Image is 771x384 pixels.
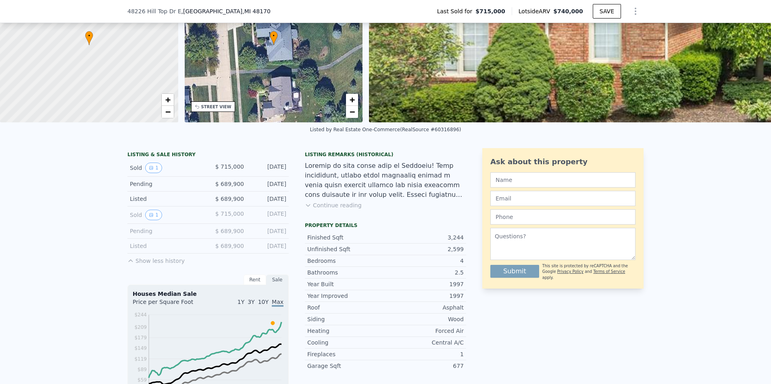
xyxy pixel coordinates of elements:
div: [DATE] [250,227,286,235]
div: Siding [307,315,385,323]
span: + [350,95,355,105]
span: $ 689,900 [215,196,244,202]
div: Central A/C [385,339,464,347]
div: Pending [130,180,202,188]
div: Heating [307,327,385,335]
div: Wood [385,315,464,323]
button: Show Options [627,3,644,19]
tspan: $179 [134,335,147,341]
a: Zoom out [346,106,358,118]
span: 48226 Hill Top Dr E [127,7,181,15]
div: Unfinished Sqft [307,245,385,253]
input: Name [490,172,636,188]
div: 677 [385,362,464,370]
div: Asphalt [385,303,464,312]
a: Terms of Service [593,269,625,274]
tspan: $59 [138,377,147,383]
div: Listed [130,242,202,250]
button: View historical data [145,163,162,173]
div: 1997 [385,280,464,288]
div: [DATE] [250,242,286,250]
span: 3Y [248,299,254,305]
span: , MI 48170 [242,8,271,14]
div: Ask about this property [490,156,636,167]
div: • [270,31,278,45]
div: Bathrooms [307,268,385,277]
button: Show less history [127,254,185,265]
span: $ 689,900 [215,181,244,187]
div: STREET VIEW [201,104,231,110]
div: 3,244 [385,233,464,242]
div: Pending [130,227,202,235]
tspan: $119 [134,356,147,362]
div: Garage Sqft [307,362,385,370]
div: [DATE] [250,210,286,220]
div: Year Improved [307,292,385,300]
span: $740,000 [553,8,583,14]
span: $715,000 [475,7,505,15]
div: 1997 [385,292,464,300]
div: This site is protected by reCAPTCHA and the Google and apply. [542,263,636,281]
tspan: $244 [134,312,147,318]
span: • [85,32,93,39]
div: Sold [130,163,202,173]
div: Listed [130,195,202,203]
button: Continue reading [305,201,362,209]
div: Bedrooms [307,257,385,265]
span: 10Y [258,299,269,305]
div: [DATE] [250,195,286,203]
div: Cooling [307,339,385,347]
div: Finished Sqft [307,233,385,242]
div: Sale [266,275,289,285]
div: Forced Air [385,327,464,335]
button: SAVE [593,4,621,19]
div: Rent [244,275,266,285]
a: Privacy Policy [557,269,583,274]
div: Fireplaces [307,350,385,358]
div: Roof [307,303,385,312]
span: − [165,107,170,117]
div: [DATE] [250,180,286,188]
span: − [350,107,355,117]
span: Last Sold for [437,7,476,15]
a: Zoom in [346,94,358,106]
span: , [GEOGRAPHIC_DATA] [181,7,271,15]
span: • [270,32,278,39]
div: Price per Square Foot [133,298,208,311]
span: $ 689,900 [215,243,244,249]
span: + [165,95,170,105]
div: Property details [305,222,466,229]
div: [DATE] [250,163,286,173]
input: Phone [490,209,636,225]
span: $ 715,000 [215,211,244,217]
div: 4 [385,257,464,265]
span: Lotside ARV [519,7,553,15]
div: Houses Median Sale [133,290,283,298]
input: Email [490,191,636,206]
div: 2,599 [385,245,464,253]
div: LISTING & SALE HISTORY [127,151,289,159]
div: Loremip do sita conse adip el Seddoeiu! Temp incididunt, utlabo etdol magnaaliq enimad m venia qu... [305,161,466,200]
tspan: $89 [138,367,147,372]
span: $ 689,900 [215,228,244,234]
span: 1Y [238,299,244,305]
button: View historical data [145,210,162,220]
a: Zoom out [162,106,174,118]
button: Submit [490,265,539,278]
div: Year Built [307,280,385,288]
div: 2.5 [385,268,464,277]
a: Zoom in [162,94,174,106]
tspan: $209 [134,324,147,330]
div: Listed by Real Estate One-Commerce (RealSource #60316896) [310,127,461,132]
span: $ 715,000 [215,163,244,170]
div: Sold [130,210,202,220]
span: Max [272,299,283,307]
div: Listing Remarks (Historical) [305,151,466,158]
div: • [85,31,93,45]
tspan: $149 [134,345,147,351]
div: 1 [385,350,464,358]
